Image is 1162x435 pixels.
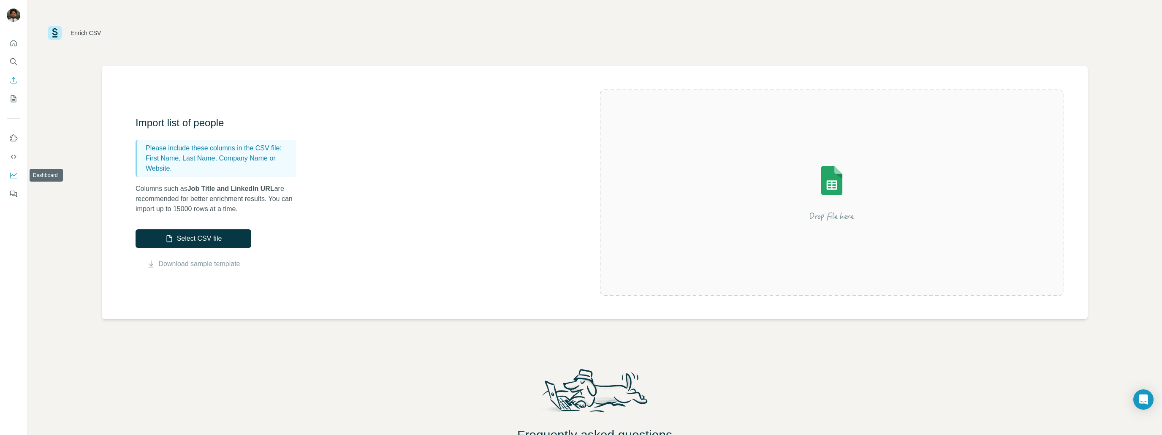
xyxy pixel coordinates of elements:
span: Job Title and LinkedIn URL [187,185,274,192]
button: Use Surfe on LinkedIn [7,130,20,146]
h3: Import list of people [136,116,304,130]
p: First Name, Last Name, Company Name or Website. [146,153,293,174]
button: Quick start [7,35,20,51]
button: Search [7,54,20,69]
button: Select CSV file [136,229,251,248]
button: My lists [7,91,20,106]
a: Download sample template [159,259,240,269]
div: Enrich CSV [71,29,101,37]
img: Surfe Logo [48,26,62,40]
img: Surfe Illustration - Drop file here or select below [756,142,908,243]
button: Feedback [7,186,20,201]
button: Use Surfe API [7,149,20,164]
p: Columns such as are recommended for better enrichment results. You can import up to 15000 rows at... [136,184,304,214]
img: Avatar [7,8,20,22]
img: Surfe Mascot Illustration [534,367,656,421]
div: Open Intercom Messenger [1133,389,1154,410]
button: Enrich CSV [7,73,20,88]
p: Please include these columns in the CSV file: [146,143,293,153]
button: Download sample template [136,259,251,269]
button: Dashboard [7,168,20,183]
